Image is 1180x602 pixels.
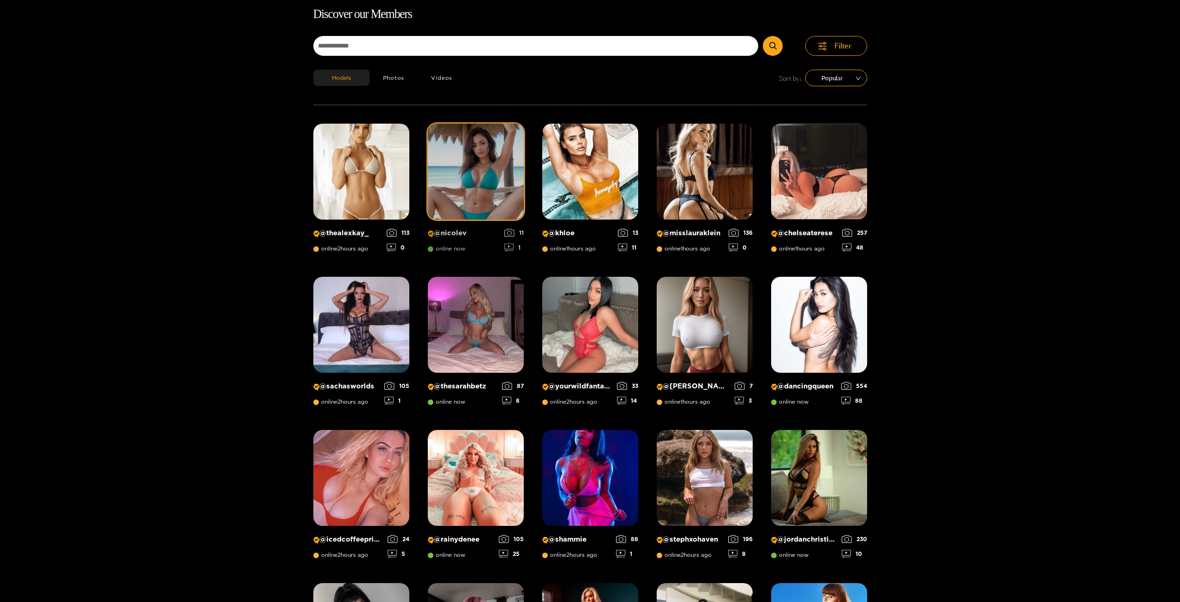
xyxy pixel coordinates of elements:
[387,244,409,251] div: 0
[771,552,809,558] span: online now
[370,70,418,86] button: Photos
[387,229,409,237] div: 113
[542,124,638,258] a: Creator Profile Image: khloe@khloeonline1hours ago1311
[657,399,710,405] span: online 1 hours ago
[313,399,368,405] span: online 2 hours ago
[313,277,409,411] a: Creator Profile Image: sachasworlds@sachasworldsonline2hours ago1051
[313,552,368,558] span: online 2 hours ago
[542,552,597,558] span: online 2 hours ago
[616,550,638,558] div: 1
[771,229,838,238] p: @ chelseaterese
[504,229,524,237] div: 11
[771,382,837,391] p: @ dancingqueen
[499,535,524,543] div: 105
[428,430,524,526] img: Creator Profile Image: rainydenee
[771,430,867,565] a: Creator Profile Image: jordanchristine_15@jordanchristine_15online now23010
[313,430,409,565] a: Creator Profile Image: icedcoffeeprincess@icedcoffeeprincessonline2hours ago245
[779,73,802,83] span: Sort by:
[771,430,867,526] img: Creator Profile Image: jordanchristine_15
[729,244,753,251] div: 0
[763,36,783,56] button: Submit Search
[384,382,409,390] div: 105
[812,71,860,85] span: Popular
[428,277,524,373] img: Creator Profile Image: thesarahbetz
[542,535,611,544] p: @ shammie
[771,124,867,258] a: Creator Profile Image: chelseaterese@chelseatereseonline1hours ago25748
[388,550,409,558] div: 5
[834,41,852,51] span: Filter
[428,552,465,558] span: online now
[428,277,524,411] a: Creator Profile Image: thesarahbetz@thesarahbetzonline now878
[542,430,638,526] img: Creator Profile Image: shammie
[313,430,409,526] img: Creator Profile Image: icedcoffeeprincess
[428,124,524,220] img: Creator Profile Image: nicolev
[657,124,753,220] img: Creator Profile Image: misslauraklein
[542,430,638,565] a: Creator Profile Image: shammie@shammieonline2hours ago881
[313,124,409,258] a: Creator Profile Image: thealexkay_@thealexkay_online2hours ago1130
[657,430,753,565] a: Creator Profile Image: stephxohaven@stephxohavenonline2hours ago1968
[617,382,638,390] div: 33
[502,382,524,390] div: 87
[657,277,753,411] a: Creator Profile Image: michelle@[PERSON_NAME]online1hours ago73
[428,382,497,391] p: @ thesarahbetz
[542,245,596,252] span: online 1 hours ago
[729,229,753,237] div: 136
[542,229,613,238] p: @ khloe
[842,244,867,251] div: 48
[542,399,597,405] span: online 2 hours ago
[618,244,638,251] div: 11
[428,535,494,544] p: @ rainydenee
[502,397,524,405] div: 8
[771,277,867,411] a: Creator Profile Image: dancingqueen@dancingqueenonline now55488
[771,399,809,405] span: online now
[842,550,867,558] div: 10
[313,245,368,252] span: online 2 hours ago
[657,229,724,238] p: @ misslauraklein
[771,535,837,544] p: @ jordanchristine_15
[771,277,867,373] img: Creator Profile Image: dancingqueen
[842,535,867,543] div: 230
[657,124,753,258] a: Creator Profile Image: misslauraklein@misslaurakleinonline1hours ago1360
[805,36,867,56] button: Filter
[657,552,712,558] span: online 2 hours ago
[657,535,724,544] p: @ stephxohaven
[428,399,465,405] span: online now
[313,5,867,24] h1: Discover our Members
[657,430,753,526] img: Creator Profile Image: stephxohaven
[657,277,753,373] img: Creator Profile Image: michelle
[384,397,409,405] div: 1
[728,550,753,558] div: 8
[313,535,383,544] p: @ icedcoffeeprincess
[805,70,867,86] div: sort
[428,430,524,565] a: Creator Profile Image: rainydenee@rainydeneeonline now10525
[313,70,370,86] button: Models
[313,382,380,391] p: @ sachasworlds
[841,397,867,405] div: 88
[418,70,466,86] button: Videos
[313,277,409,373] img: Creator Profile Image: sachasworlds
[842,229,867,237] div: 257
[313,229,382,238] p: @ thealexkay_
[542,382,612,391] p: @ yourwildfantasyy69
[388,535,409,543] div: 24
[728,535,753,543] div: 196
[542,124,638,220] img: Creator Profile Image: khloe
[499,550,524,558] div: 25
[841,382,867,390] div: 554
[735,382,753,390] div: 7
[771,124,867,220] img: Creator Profile Image: chelseaterese
[428,245,465,252] span: online now
[542,277,638,411] a: Creator Profile Image: yourwildfantasyy69@yourwildfantasyy69online2hours ago3314
[618,229,638,237] div: 13
[542,277,638,373] img: Creator Profile Image: yourwildfantasyy69
[771,245,825,252] span: online 1 hours ago
[504,244,524,251] div: 1
[735,397,753,405] div: 3
[657,245,710,252] span: online 1 hours ago
[313,124,409,220] img: Creator Profile Image: thealexkay_
[657,382,730,391] p: @ [PERSON_NAME]
[428,229,500,238] p: @ nicolev
[616,535,638,543] div: 88
[428,124,524,258] a: Creator Profile Image: nicolev@nicolevonline now111
[617,397,638,405] div: 14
